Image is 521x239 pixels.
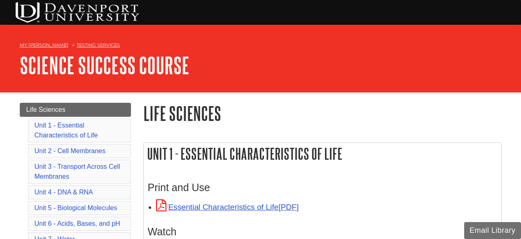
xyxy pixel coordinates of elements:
[77,42,120,48] a: Testing Services
[20,42,68,49] a: My [PERSON_NAME]
[35,189,93,196] a: Unit 4 - DNA & RNA
[156,203,299,211] a: Link opens in new window
[35,147,106,154] a: Unit 2 - Cell Membranes
[20,103,131,117] a: Life Sciences
[26,106,65,113] span: Life Sciences
[20,52,189,78] a: Science Success Course
[35,163,120,180] a: Unit 3 - Transport Across Cell Membranes
[143,103,502,124] h1: Life Sciences
[35,204,117,211] a: Unit 5 - Biological Molecules
[16,2,139,23] img: DU Testing Services
[464,222,521,239] button: Email Library
[148,182,497,194] h3: Print and Use
[20,40,502,53] nav: breadcrumb
[148,226,497,238] h3: Watch
[35,220,120,227] a: Unit 6 - Acids, Bases, and pH
[144,143,501,165] h2: Unit 1 - Essential Characteristics of Life
[35,122,98,139] a: Unit 1 - Essential Characteristics of Life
